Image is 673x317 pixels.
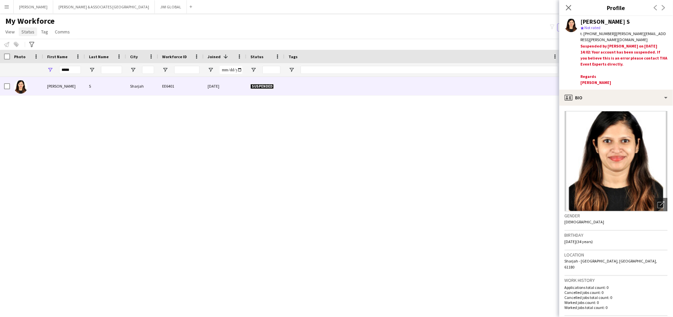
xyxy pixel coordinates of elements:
h3: Work history [565,277,668,283]
div: [DATE] [204,77,246,95]
h3: Birthday [565,232,668,238]
span: View [5,29,15,35]
input: Tags Filter Input [301,66,558,74]
div: EE6401 [158,77,204,95]
span: [DEMOGRAPHIC_DATA] [565,219,604,224]
input: Status Filter Input [262,66,281,74]
input: First Name Filter Input [59,66,81,74]
button: Open Filter Menu [162,67,168,73]
span: Not rated [585,25,601,30]
app-action-btn: Advanced filters [28,40,36,48]
div: Sharjah [126,77,158,95]
div: Bio [559,90,673,106]
button: Open Filter Menu [47,67,53,73]
button: JWI GLOBAL [155,0,187,13]
button: [PERSON_NAME] & ASSOCIATES [GEOGRAPHIC_DATA] [53,0,155,13]
span: Workforce ID [162,54,187,59]
button: Open Filter Menu [130,67,136,73]
span: City [130,54,138,59]
input: Workforce ID Filter Input [174,66,200,74]
a: Status [19,27,37,36]
input: Joined Filter Input [220,66,242,74]
h3: Location [565,252,668,258]
p: Cancelled jobs count: 0 [565,290,668,295]
input: Last Name Filter Input [101,66,122,74]
span: Comms [55,29,70,35]
span: Last Name [89,54,109,59]
button: Everyone5,884 [557,23,591,31]
span: First Name [47,54,68,59]
span: t. [PHONE_NUMBER] [581,31,615,36]
h3: Gender [565,213,668,219]
div: Open photos pop-in [654,198,668,211]
div: Suspended by [PERSON_NAME] on [DATE] 14:02: Your account has been suspended. If you believe this ... [581,43,668,87]
button: [PERSON_NAME] [14,0,53,13]
span: Tags [289,54,298,59]
button: Open Filter Menu [89,67,95,73]
span: My Workforce [5,16,54,26]
span: Photo [14,54,25,59]
div: S [85,77,126,95]
p: Worked jobs count: 0 [565,300,668,305]
span: Sharjah - [GEOGRAPHIC_DATA], [GEOGRAPHIC_DATA], 61180 [565,258,657,270]
span: Status [21,29,34,35]
button: Open Filter Menu [208,67,214,73]
h3: Profile [559,3,673,12]
a: Tag [38,27,51,36]
p: Applications total count: 0 [565,285,668,290]
span: Status [250,54,263,59]
p: Cancelled jobs total count: 0 [565,295,668,300]
img: Crew avatar or photo [565,111,668,211]
input: City Filter Input [142,66,154,74]
button: Open Filter Menu [289,67,295,73]
a: View [3,27,17,36]
p: Worked jobs total count: 0 [565,305,668,310]
img: Prajakta S [14,80,27,94]
span: Joined [208,54,221,59]
button: Open Filter Menu [250,67,256,73]
span: [DATE] (34 years) [565,239,593,244]
span: Suspended [250,84,274,89]
a: Comms [52,27,73,36]
span: | [PERSON_NAME][EMAIL_ADDRESS][PERSON_NAME][DOMAIN_NAME] [581,31,666,42]
div: [PERSON_NAME] [43,77,85,95]
div: [PERSON_NAME] S [581,19,630,25]
span: Tag [41,29,48,35]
